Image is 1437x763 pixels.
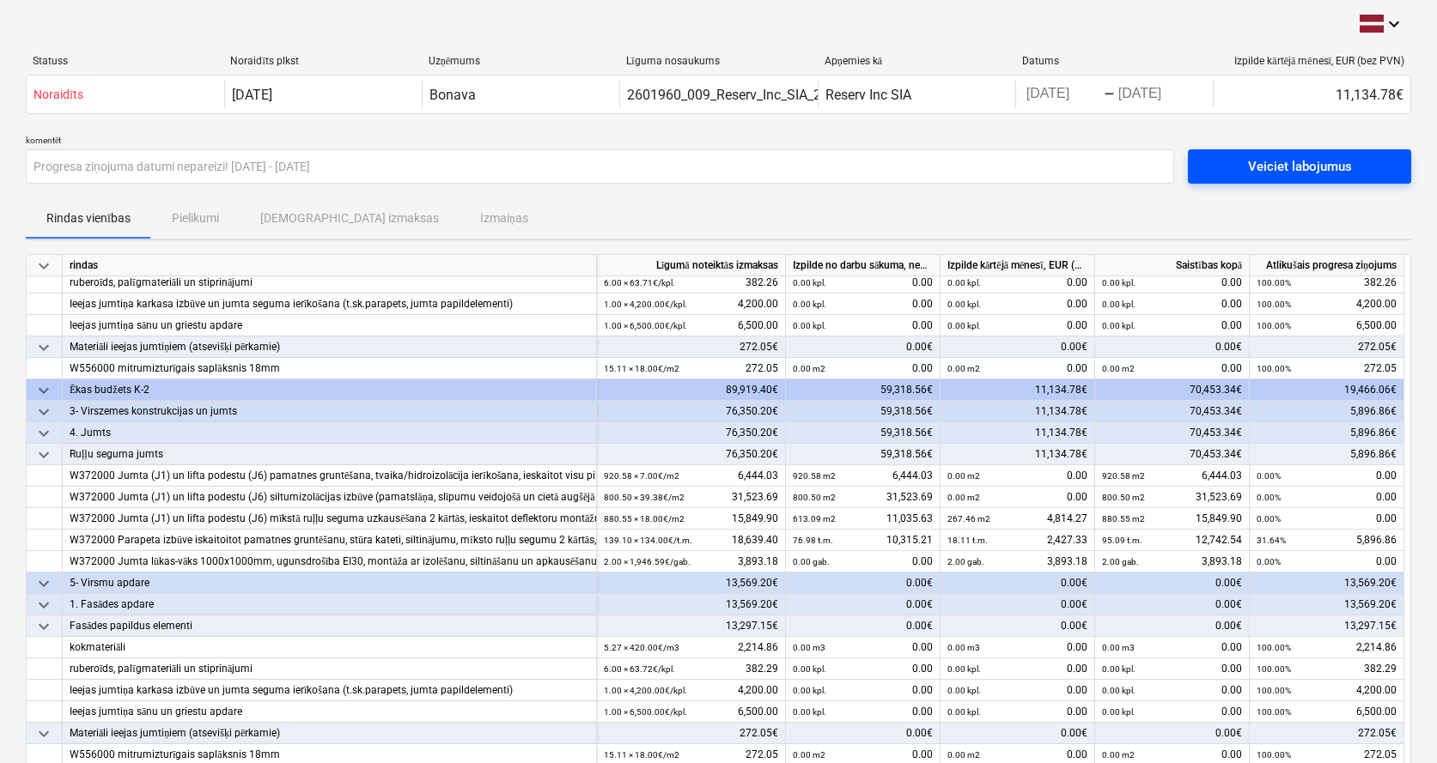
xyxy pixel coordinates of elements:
[1384,14,1404,34] i: keyboard_arrow_down
[1102,272,1242,294] div: 0.00
[1250,401,1404,422] div: 5,896.86€
[604,493,685,502] small: 800.50 × 39.38€ / m2
[604,643,679,652] small: 5.27 × 420.00€ / m3
[33,724,54,744] span: keyboard_arrow_down
[941,255,1095,276] div: Izpilde kārtējā mēnesī, EUR (bez PVN)
[947,358,1087,379] div: 0.00
[947,272,1087,294] div: 0.00
[1095,255,1250,276] div: Saistības kopā
[70,680,589,701] div: Ieejas jumtiņa karkasa izbūve un jumta seguma ierīkošana (t.sk.parapets, jumta papildelementi)
[70,444,589,465] div: Ruļļu seguma jumts
[232,87,272,103] div: [DATE]
[947,750,980,760] small: 0.00 m2
[1257,658,1397,680] div: 382.29
[793,701,933,723] div: 0.00
[70,637,589,658] div: kokmateriāli
[793,514,836,524] small: 613.09 m2
[825,55,1008,68] div: Apņemies kā
[947,701,1087,723] div: 0.00
[604,272,778,294] div: 382.26
[1257,321,1291,330] small: 100.00%
[793,358,933,379] div: 0.00
[1102,686,1136,695] small: 0.00 kpl.
[604,315,778,336] div: 6,500.00
[1257,707,1291,717] small: 100.00%
[1248,155,1352,178] div: Veiciet labojumus
[70,315,589,336] div: Ieejas jumtiņa sānu un griestu apdare
[33,256,54,276] span: keyboard_arrow_down
[63,255,597,276] div: rindas
[1257,487,1397,508] div: 0.00
[604,465,778,487] div: 6,444.03
[1257,686,1291,695] small: 100.00%
[1102,321,1136,330] small: 0.00 kpl.
[70,294,589,315] div: Ieejas jumtiņa karkasa izbūve un jumta seguma ierīkošana (t.sk.parapets, jumta papildelementi)
[786,336,941,358] div: 0.00€
[597,594,786,615] div: 13,569.20€
[604,664,675,674] small: 6.00 × 63.72€ / kpl.
[1102,680,1242,701] div: 0.00
[947,530,1087,551] div: 2,427.33
[70,422,589,444] div: 4. Jumts
[1250,422,1404,444] div: 5,896.86€
[1095,444,1250,465] div: 70,453.34€
[604,536,692,545] small: 139.10 × 134.00€ / t.m.
[941,422,1095,444] div: 11,134.78€
[947,514,990,524] small: 267.46 m2
[947,707,981,717] small: 0.00 kpl.
[1257,514,1281,524] small: 0.00%
[1102,278,1136,288] small: 0.00 kpl.
[1257,643,1291,652] small: 100.00%
[1257,315,1397,336] div: 6,500.00
[941,723,1095,744] div: 0.00€
[786,444,941,465] div: 59,318.56€
[33,573,54,594] span: keyboard_arrow_down
[947,487,1087,508] div: 0.00
[1095,379,1250,401] div: 70,453.34€
[793,536,833,545] small: 76.98 t.m.
[1257,508,1397,530] div: 0.00
[1023,82,1104,106] input: Sākuma datums
[793,493,836,502] small: 800.50 m2
[1250,255,1404,276] div: Atlikušais progresa ziņojums
[825,87,911,103] div: Reserv Inc SIA
[793,750,825,760] small: 0.00 m2
[604,278,675,288] small: 6.00 × 63.71€ / kpl.
[597,379,786,401] div: 89,919.40€
[947,465,1087,487] div: 0.00
[793,315,933,336] div: 0.00
[947,471,980,481] small: 0.00 m2
[604,530,778,551] div: 18,639.40
[604,487,778,508] div: 31,523.69
[793,465,933,487] div: 6,444.03
[1257,364,1291,373] small: 100.00%
[947,493,980,502] small: 0.00 m2
[786,723,941,744] div: 0.00€
[70,594,589,615] div: 1. Fasādes apdare
[70,551,589,572] div: W372000 Jumta lūkas-vāks 1000x1000mm, ugunsdrošība EI30, montāža ar izolēšanu, siltināšanu un apk...
[793,680,933,701] div: 0.00
[941,572,1095,594] div: 0.00€
[793,637,933,658] div: 0.00
[793,272,933,294] div: 0.00
[70,487,589,508] div: W372000 Jumta (J1) un lifta podestu (J6) siltumizolācijas izbūve (pamatslāņa, slīpumu veidojošā u...
[793,530,933,551] div: 10,315.21
[1250,723,1404,744] div: 272.05€
[1022,55,1206,67] div: Datums
[1102,465,1242,487] div: 6,444.03
[1257,551,1397,572] div: 0.00
[1250,336,1404,358] div: 272.05€
[1102,750,1135,760] small: 0.00 m2
[947,321,981,330] small: 0.00 kpl.
[597,422,786,444] div: 76,350.20€
[1213,81,1410,108] div: 11,134.78€
[941,444,1095,465] div: 11,134.78€
[941,336,1095,358] div: 0.00€
[1250,379,1404,401] div: 19,466.06€
[786,401,941,422] div: 59,318.56€
[947,315,1087,336] div: 0.00
[429,55,612,68] div: Uzņēmums
[604,358,778,379] div: 272.05
[1257,272,1397,294] div: 382.26
[70,530,589,551] div: W372000 Parapeta izbūve iskaitoitot pamatnes gruntēšanu, stūra kateti, siltinājumu, mīksto ruļļu ...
